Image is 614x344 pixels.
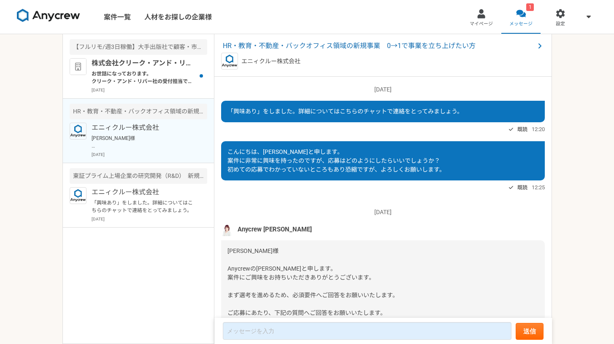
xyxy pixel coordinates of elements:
p: [DATE] [92,151,207,158]
span: メッセージ [509,21,533,27]
p: [DATE] [92,216,207,222]
p: [PERSON_NAME]様 ご回答ありがとうございます。 上記でご検討のプランについて、簡単に1-2枚程度で内容をまとめていただくことは可能でしょうか。 できましたら、以下アドレスにご送付いた... [92,134,196,150]
img: %E5%90%8D%E7%A7%B0%E6%9C%AA%E8%A8%AD%E5%AE%9A%E3%81%AE%E3%83%87%E3%82%B6%E3%82%A4%E3%83%B3__3_.png [221,223,234,236]
div: 東証プライム上場企業の研究開発（R&D） 新規事業開発 [70,168,207,184]
img: logo_text_blue_01.png [221,53,238,70]
span: 12:20 [532,125,545,133]
p: [DATE] [92,87,207,93]
span: Anycrew [PERSON_NAME] [238,225,312,234]
p: 「興味あり」をしました。詳細についてはこちらのチャットで連絡をとってみましょう。 [92,199,196,214]
p: [DATE] [221,85,545,94]
span: 既読 [517,124,527,134]
p: エニィクルー株式会社 [92,123,196,133]
p: エニィクルー株式会社 [92,187,196,197]
p: エニィクルー株式会社 [241,57,300,66]
span: 既読 [517,183,527,193]
img: logo_text_blue_01.png [70,187,87,204]
span: 設定 [556,21,565,27]
span: HR・教育・不動産・バックオフィス領域の新規事業 0→1で事業を立ち上げたい方 [223,41,535,51]
span: マイページ [470,21,493,27]
span: 「興味あり」をしました。詳細についてはこちらのチャットで連絡をとってみましょう。 [227,108,463,115]
span: こんにちは、[PERSON_NAME]と申します。 案件に非常に興味を持ったのですが、応募はどのようにしたらいいでしょうか？ 初めての応募でわかっていないところもあり恐縮ですが、よろしくお願いします。 [227,148,445,173]
div: 1 [526,3,534,11]
p: お世話になっております。 クリーク・アンド・リバー社の受付担当です。 この度は弊社案件にご興味頂き誠にありがとうございます。 お仕事のご依頼を検討するうえで詳細を確認させていただきたく、下記お送... [92,70,196,85]
img: 8DqYSo04kwAAAAASUVORK5CYII= [17,9,80,22]
img: default_org_logo-42cde973f59100197ec2c8e796e4974ac8490bb5b08a0eb061ff975e4574aa76.png [70,58,87,75]
div: HR・教育・不動産・バックオフィス領域の新規事業 0→1で事業を立ち上げたい方 [70,104,207,119]
span: 12:25 [532,183,545,191]
p: 株式会社クリーク・アンド・リバー社 [92,58,196,68]
div: 【フルリモ/週3日稼働】大手出版社で顧客・市場調査マーケター！ [70,39,207,55]
button: 送信 [516,323,544,340]
img: logo_text_blue_01.png [70,123,87,140]
p: [DATE] [221,208,545,217]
